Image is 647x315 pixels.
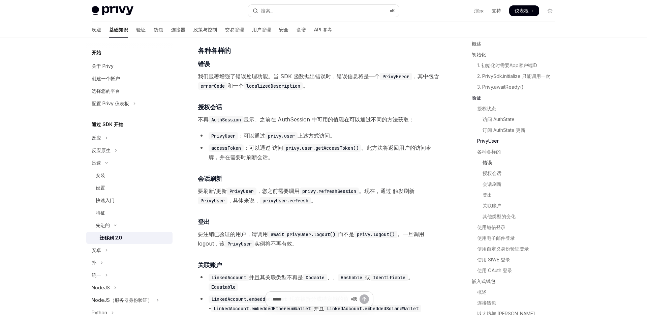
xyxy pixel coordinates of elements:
font: 授权会话 [198,104,222,111]
font: 2. PrivySdk.initialize 只能调用一次 [477,73,550,79]
code: Hashable [338,274,365,281]
a: 安装 [86,169,173,181]
font: 不再 [198,116,209,123]
a: 连接钱包 [472,297,561,308]
font: 登出 [198,218,210,225]
font: 使用短信登录 [477,224,505,230]
a: 嵌入式钱包 [472,276,561,287]
font: 仪表板 [515,8,529,13]
font: 配置 Privy 仪表板 [92,101,129,106]
font: NodeJS（服务器身份验证） [92,297,152,303]
font: 初始化 [472,52,486,57]
a: 3. Privy.awaitReady() [472,82,561,92]
font: 政策与控制 [193,27,217,32]
font: 迁移到 2.0 [100,235,122,240]
font: 迅速 [92,160,101,166]
font: 统一 [92,272,101,278]
button: 切换 React 部分 [86,132,173,144]
a: API 参考 [314,22,332,38]
font: ：可以通过 [238,132,265,139]
code: PrivyUser [227,188,256,195]
a: 基础知识 [109,22,128,38]
button: 打开搜索 [248,5,399,17]
a: 各种各样的 [472,146,561,157]
a: 仪表板 [509,5,539,16]
a: 验证 [472,92,561,103]
a: 授权状态 [472,103,561,114]
font: 安全 [279,27,288,32]
code: privy.user [265,132,298,140]
font: 使用电子邮件登录 [477,235,515,241]
font: K [392,8,395,13]
a: 2. PrivySdk.initialize 只能调用一次 [472,71,561,82]
font: ，其中包含 [412,73,439,80]
font: ⌘ [390,8,392,13]
code: AuthSession [209,116,244,123]
font: 。 [408,274,413,281]
font: 。 [311,197,316,204]
font: 反应原生 [92,147,111,153]
font: 特征 [96,210,105,216]
font: 会话刷新 [483,181,501,187]
a: 政策与控制 [193,22,217,38]
a: 错误 [472,157,561,168]
a: 使用 OAuth 登录 [472,265,561,276]
button: 切换 Swift 部分 [86,157,173,169]
a: 支持 [492,7,501,14]
a: 食谱 [297,22,306,38]
a: 特征 [86,207,173,219]
font: 先进的 [96,222,110,228]
font: 交易管理 [225,27,244,32]
font: 授权状态 [477,106,496,111]
font: 错误 [483,160,492,165]
font: 。现在，通过 触发刷新 [359,188,414,194]
a: 登出 [472,190,561,200]
font: ，具体来说， [227,197,260,204]
font: 钱包 [154,27,163,32]
a: 选择您的平台 [86,85,173,97]
font: 验证 [472,95,481,101]
code: localizedDescription [244,82,303,90]
font: ，您之前需要调用 [256,188,300,194]
a: 交易管理 [225,22,244,38]
font: 登出 [483,192,492,198]
code: privyUser.refresh [260,197,311,204]
code: Identifiable [370,274,408,281]
font: 欢迎 [92,27,101,32]
button: 切换配置 Privy 仪表板部分 [86,97,173,110]
button: 切换高级部分 [86,219,173,231]
font: 3. Privy.awaitReady() [477,84,524,90]
font: 其关联类型不再是 [260,274,303,281]
button: 切换 Unity 部分 [86,269,173,281]
a: 使用 SIWE 登录 [472,254,561,265]
font: 。 [303,82,308,89]
button: 切换暗模式 [545,5,555,16]
code: errorCode [198,82,227,90]
font: 概述 [472,41,481,47]
font: 关联账户 [198,261,222,268]
font: 我们显著增强了错误处理功能。当 SDK 函数抛出错误时，错误信息将是一个 [198,73,380,80]
img: 灯光标志 [92,6,133,16]
code: PrivyUser [209,132,238,140]
a: 用户管理 [252,22,271,38]
font: 连接钱包 [477,300,496,306]
font: 、、 [327,274,338,281]
a: 授权会话 [472,168,561,179]
font: 使用自定义身份验证登录 [477,246,529,252]
font: 1. 初始化时需要App客户端ID [477,62,537,68]
a: 订阅 AuthState 更新 [472,125,561,136]
font: 关联账户 [483,203,501,208]
font: 或 [365,274,370,281]
font: 设置 [96,185,105,191]
font: 验证 [136,27,146,32]
a: 创建一个帐户 [86,73,173,85]
code: Equatable [209,283,238,291]
font: 扑 [92,260,96,265]
code: PrivyUser [198,197,227,204]
a: 使用自定义身份验证登录 [472,244,561,254]
button: 切换 NodeJS 部分 [86,282,173,294]
button: 切换 React Native 部分 [86,144,173,156]
button: 切换 Android 部分 [86,244,173,256]
font: 错误 [198,60,210,67]
code: privy.logout() [354,231,397,238]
